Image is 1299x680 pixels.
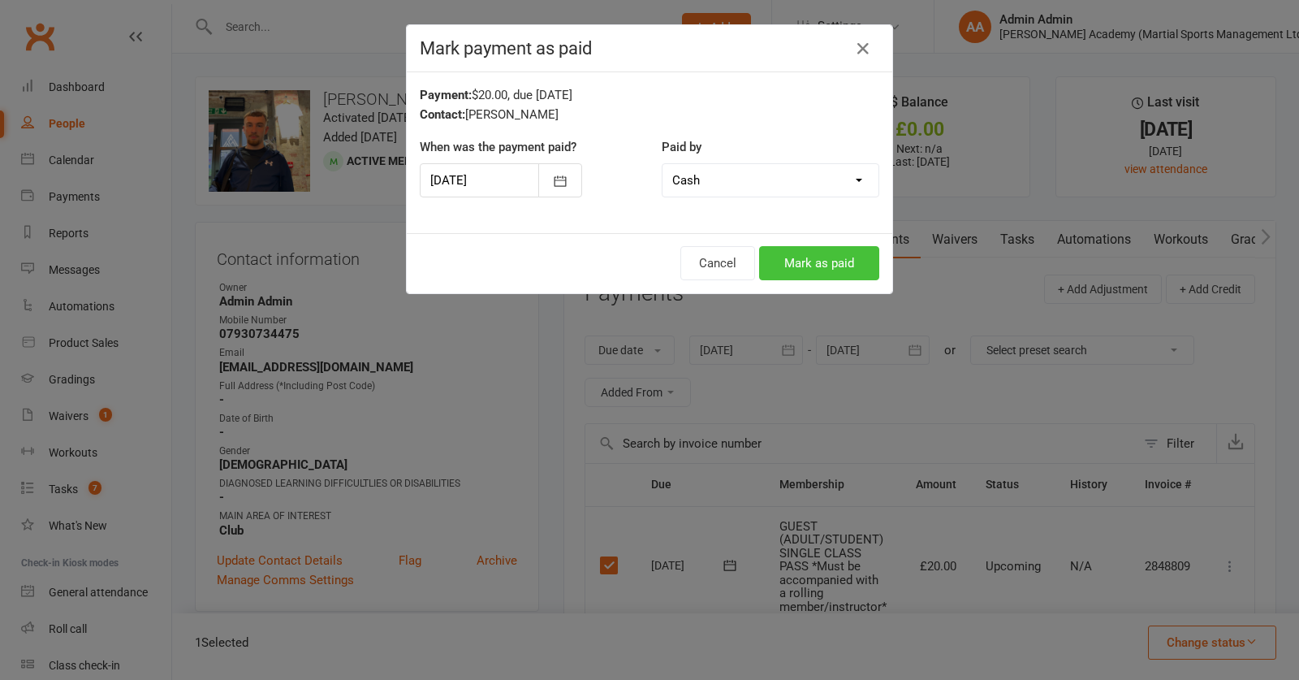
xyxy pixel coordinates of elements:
button: Mark as paid [759,246,879,280]
label: Paid by [662,137,701,157]
button: Cancel [680,246,755,280]
div: $20.00, due [DATE] [420,85,879,105]
div: [PERSON_NAME] [420,105,879,124]
strong: Payment: [420,88,472,102]
h4: Mark payment as paid [420,38,879,58]
strong: Contact: [420,107,465,122]
label: When was the payment paid? [420,137,576,157]
button: Close [850,36,876,62]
